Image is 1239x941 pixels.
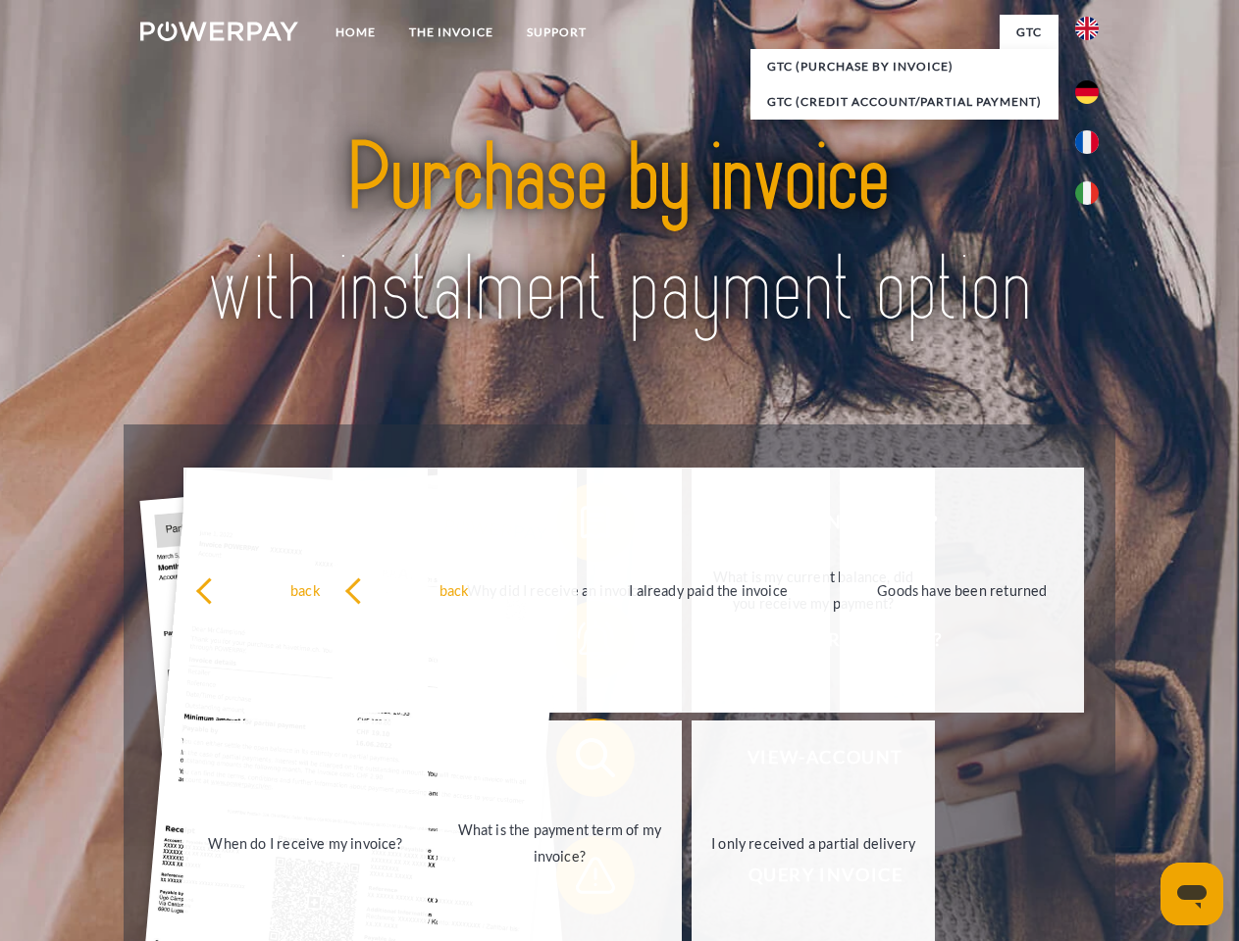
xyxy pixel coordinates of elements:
img: logo-powerpay-white.svg [140,22,298,41]
div: I already paid the invoice [598,576,819,603]
img: fr [1075,130,1099,154]
div: When do I receive my invoice? [195,829,416,856]
div: What is the payment term of my invoice? [449,817,670,869]
a: Support [510,15,603,50]
img: en [1075,17,1099,40]
a: GTC (Credit account/partial payment) [750,84,1058,120]
img: it [1075,181,1099,205]
a: Home [319,15,392,50]
iframe: Button to launch messaging window [1161,863,1223,925]
a: THE INVOICE [392,15,510,50]
div: back [344,576,565,603]
img: title-powerpay_en.svg [187,94,1052,375]
div: Goods have been returned [852,576,1072,603]
img: de [1075,80,1099,104]
a: GTC (Purchase by invoice) [750,49,1058,84]
div: back [195,576,416,603]
div: I only received a partial delivery [703,829,924,856]
a: GTC [1000,15,1058,50]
